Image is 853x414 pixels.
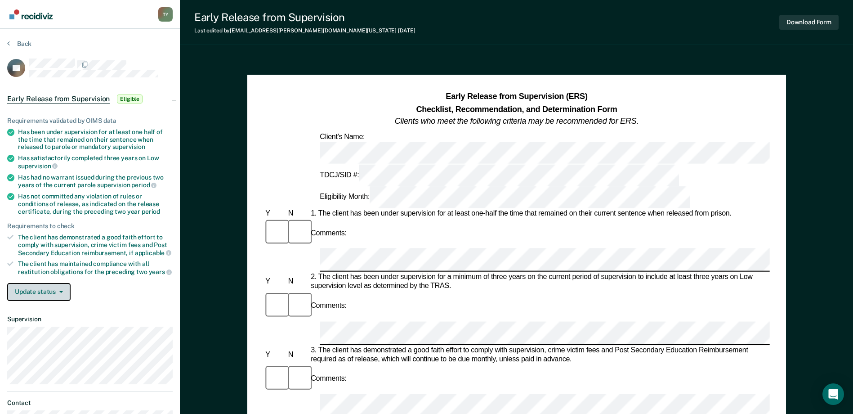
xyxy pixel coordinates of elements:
[158,7,173,22] div: T Y
[135,249,171,256] span: applicable
[309,209,770,218] div: 1. The client has been under supervision for at least one-half the time that remained on their cu...
[309,375,348,384] div: Comments:
[18,162,58,170] span: supervision
[7,399,173,407] dt: Contact
[318,186,692,208] div: Eligibility Month:
[309,229,348,238] div: Comments:
[263,209,286,218] div: Y
[9,9,53,19] img: Recidiviz
[131,181,156,189] span: period
[7,94,110,103] span: Early Release from Supervision
[158,7,173,22] button: Profile dropdown button
[194,11,415,24] div: Early Release from Supervision
[263,278,286,287] div: Y
[112,143,145,150] span: supervision
[7,117,173,125] div: Requirements validated by OIMS data
[398,27,415,34] span: [DATE]
[318,164,681,186] div: TDCJ/SID #:
[395,117,639,126] em: Clients who meet the following criteria may be recommended for ERS.
[7,283,71,301] button: Update status
[263,351,286,360] div: Y
[446,92,587,101] strong: Early Release from Supervision (ERS)
[117,94,143,103] span: Eligible
[286,209,308,218] div: N
[309,273,770,291] div: 2. The client has been under supervision for a minimum of three years on the current period of su...
[7,40,31,48] button: Back
[309,301,348,310] div: Comments:
[18,234,173,256] div: The client has demonstrated a good faith effort to comply with supervision, crime victim fees and...
[142,208,160,215] span: period
[18,174,173,189] div: Has had no warrant issued during the previous two years of the current parole supervision
[18,193,173,215] div: Has not committed any violation of rules or conditions of release, as indicated on the release ce...
[7,315,173,323] dt: Supervision
[416,104,617,113] strong: Checklist, Recommendation, and Determination Form
[822,383,844,405] div: Open Intercom Messenger
[149,268,172,275] span: years
[18,154,173,170] div: Has satisfactorily completed three years on Low
[18,260,173,275] div: The client has maintained compliance with all restitution obligations for the preceding two
[286,351,308,360] div: N
[18,128,173,151] div: Has been under supervision for at least one half of the time that remained on their sentence when...
[286,278,308,287] div: N
[309,346,770,364] div: 3. The client has demonstrated a good faith effort to comply with supervision, crime victim fees ...
[194,27,415,34] div: Last edited by [EMAIL_ADDRESS][PERSON_NAME][DOMAIN_NAME][US_STATE]
[779,15,839,30] button: Download Form
[7,222,173,230] div: Requirements to check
